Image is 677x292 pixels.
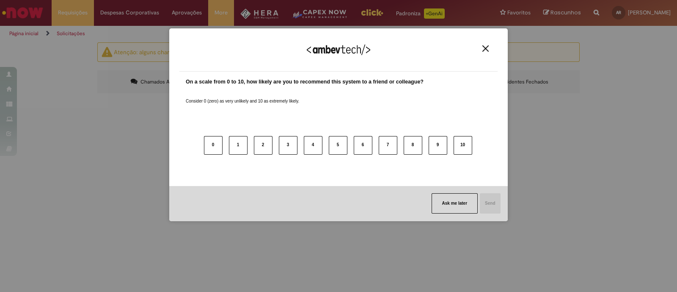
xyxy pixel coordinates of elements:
img: Logo Ambevtech [307,44,370,55]
button: 3 [279,136,297,155]
img: Close [482,45,489,52]
button: 6 [354,136,372,155]
button: 5 [329,136,347,155]
button: 8 [404,136,422,155]
button: 4 [304,136,322,155]
button: 7 [379,136,397,155]
button: Close [480,45,491,52]
button: 2 [254,136,272,155]
button: 0 [204,136,223,155]
label: Consider 0 (zero) as very unlikely and 10 as extremely likely. [186,88,299,104]
button: 9 [429,136,447,155]
label: On a scale from 0 to 10, how likely are you to recommend this system to a friend or colleague? [186,78,424,86]
button: Ask me later [432,193,478,214]
button: 10 [454,136,472,155]
button: 1 [229,136,248,155]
